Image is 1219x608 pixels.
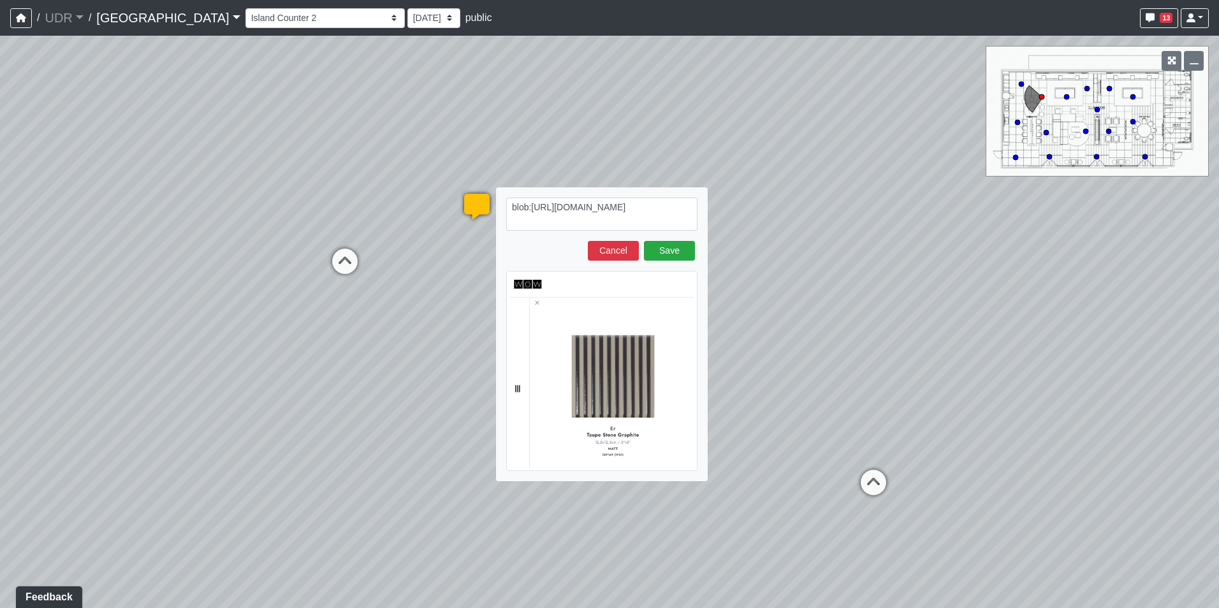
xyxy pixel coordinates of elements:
iframe: Ybug feedback widget [10,583,85,608]
button: 13 [1140,8,1178,28]
span: / [84,5,96,31]
span: 13 [1160,13,1172,23]
span: / [32,5,45,31]
button: Cancel [588,241,639,261]
a: UDR [45,5,83,31]
button: Save [644,241,695,261]
a: [GEOGRAPHIC_DATA] [96,5,240,31]
img: 51e0fd0e-9197-46fe-a961-c36403be160c [506,271,697,471]
span: public [465,12,492,23]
